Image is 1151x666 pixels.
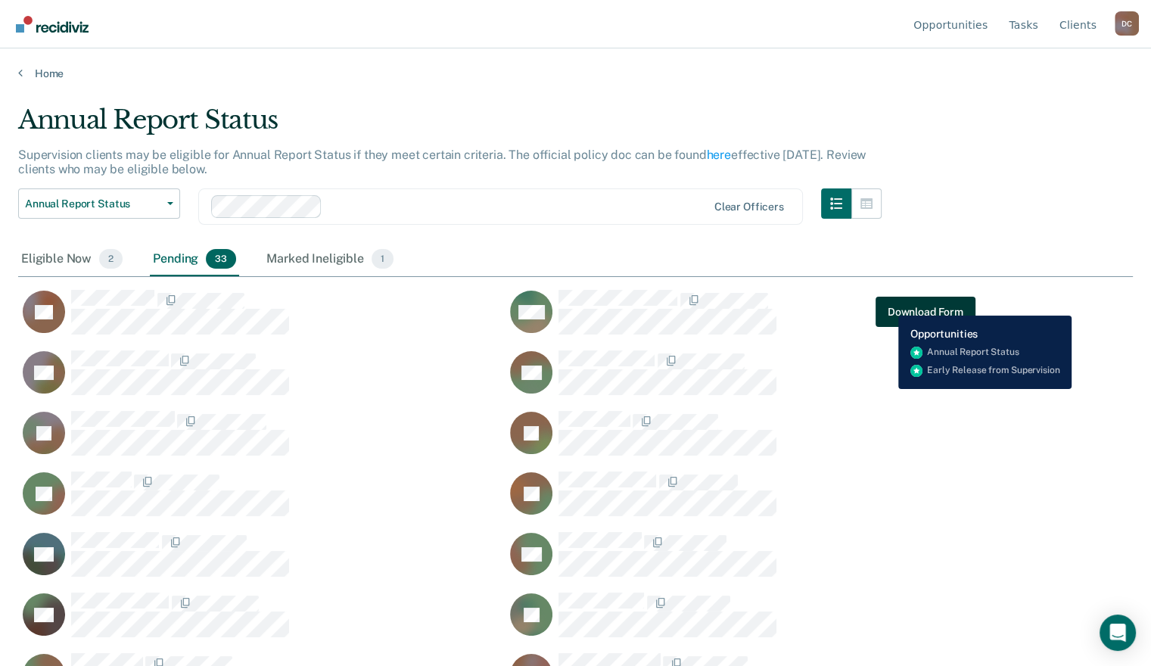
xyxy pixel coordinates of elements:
[372,249,394,269] span: 1
[1100,615,1136,651] div: Open Intercom Messenger
[16,16,89,33] img: Recidiviz
[206,249,236,269] span: 33
[18,350,506,410] div: CaseloadOpportunityCell-05012968
[506,289,993,350] div: CaseloadOpportunityCell-05368044
[25,198,161,210] span: Annual Report Status
[18,188,180,219] button: Annual Report Status
[506,531,993,592] div: CaseloadOpportunityCell-03825115
[707,148,731,162] a: here
[18,243,126,276] div: Eligible Now2
[18,531,506,592] div: CaseloadOpportunityCell-02409681
[714,201,784,213] div: Clear officers
[18,410,506,471] div: CaseloadOpportunityCell-05884586
[876,297,975,327] button: Download Form
[18,289,506,350] div: CaseloadOpportunityCell-04860069
[18,592,506,652] div: CaseloadOpportunityCell-04595047
[876,297,975,327] a: Navigate to form link
[18,67,1133,80] a: Home
[506,592,993,652] div: CaseloadOpportunityCell-02862712
[18,148,866,176] p: Supervision clients may be eligible for Annual Report Status if they meet certain criteria. The o...
[506,350,993,410] div: CaseloadOpportunityCell-06220849
[263,243,397,276] div: Marked Ineligible1
[506,471,993,531] div: CaseloadOpportunityCell-02419115
[1115,11,1139,36] button: Profile dropdown button
[99,249,123,269] span: 2
[150,243,239,276] div: Pending33
[506,410,993,471] div: CaseloadOpportunityCell-03163438
[18,471,506,531] div: CaseloadOpportunityCell-03660155
[1115,11,1139,36] div: D C
[18,104,882,148] div: Annual Report Status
